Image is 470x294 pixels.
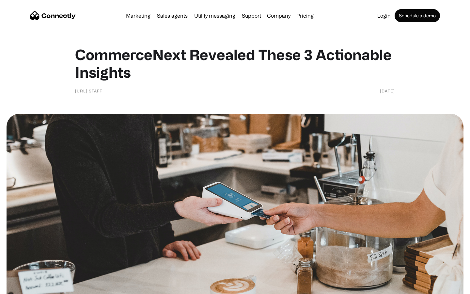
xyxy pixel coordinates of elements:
[294,13,316,18] a: Pricing
[375,13,393,18] a: Login
[123,13,153,18] a: Marketing
[239,13,264,18] a: Support
[154,13,190,18] a: Sales agents
[13,283,39,292] ul: Language list
[75,88,102,94] div: [URL] Staff
[267,11,290,20] div: Company
[75,46,395,81] h1: CommerceNext Revealed These 3 Actionable Insights
[7,283,39,292] aside: Language selected: English
[380,88,395,94] div: [DATE]
[395,9,440,22] a: Schedule a demo
[192,13,238,18] a: Utility messaging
